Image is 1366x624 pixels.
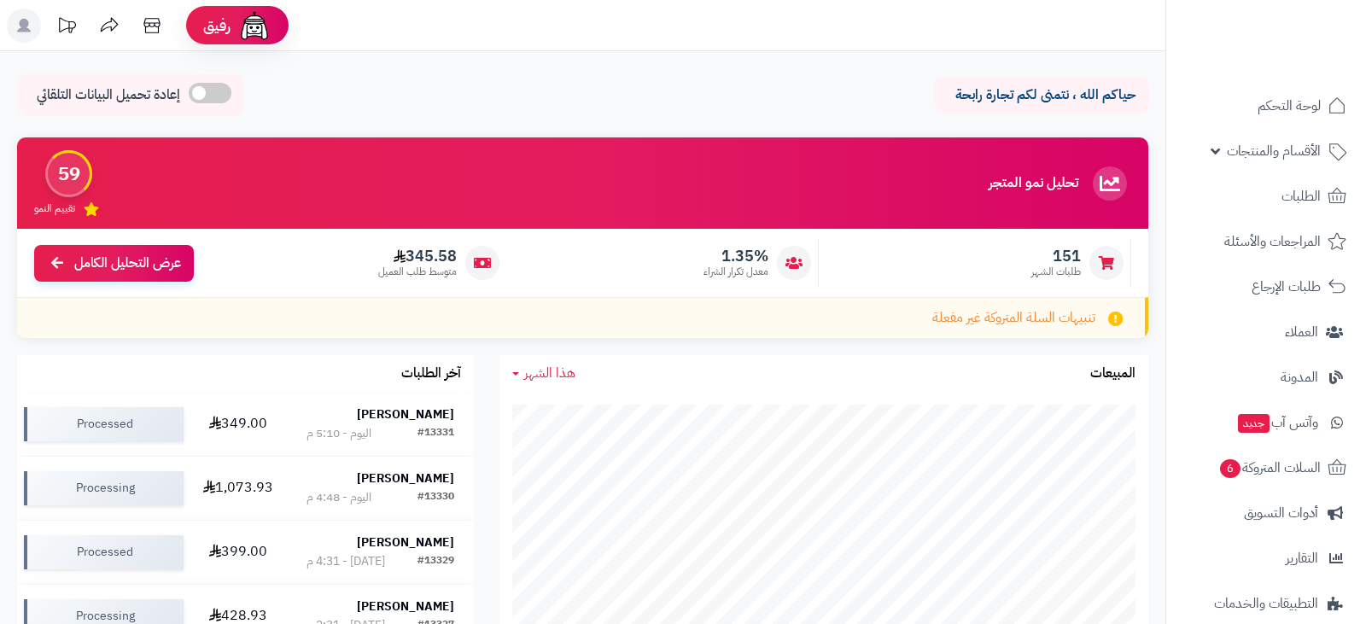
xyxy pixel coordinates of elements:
[1281,365,1318,389] span: المدونة
[1176,493,1356,534] a: أدوات التسويق
[357,534,454,551] strong: [PERSON_NAME]
[1176,221,1356,262] a: المراجعات والأسئلة
[417,489,454,506] div: #13330
[24,471,184,505] div: Processing
[1220,459,1240,478] span: 6
[1281,184,1321,208] span: الطلبات
[1286,546,1318,570] span: التقارير
[1176,538,1356,579] a: التقارير
[1258,94,1321,118] span: لوحة التحكم
[357,405,454,423] strong: [PERSON_NAME]
[237,9,271,43] img: ai-face.png
[1090,366,1135,382] h3: المبيعات
[190,521,287,584] td: 399.00
[357,598,454,615] strong: [PERSON_NAME]
[306,489,371,506] div: اليوم - 4:48 م
[306,553,385,570] div: [DATE] - 4:31 م
[1214,592,1318,615] span: التطبيقات والخدمات
[24,535,184,569] div: Processed
[524,363,575,383] span: هذا الشهر
[1218,456,1321,480] span: السلات المتروكة
[190,457,287,520] td: 1,073.93
[512,364,575,383] a: هذا الشهر
[306,425,371,442] div: اليوم - 5:10 م
[190,393,287,456] td: 349.00
[37,85,180,105] span: إعادة تحميل البيانات التلقائي
[1176,583,1356,624] a: التطبيقات والخدمات
[1176,85,1356,126] a: لوحة التحكم
[74,254,181,273] span: عرض التحليل الكامل
[45,9,88,47] a: تحديثات المنصة
[703,265,768,279] span: معدل تكرار الشراء
[34,245,194,282] a: عرض التحليل الكامل
[34,201,75,216] span: تقييم النمو
[1176,447,1356,488] a: السلات المتروكة6
[1227,139,1321,163] span: الأقسام والمنتجات
[357,469,454,487] strong: [PERSON_NAME]
[1031,265,1081,279] span: طلبات الشهر
[1252,275,1321,299] span: طلبات الإرجاع
[989,176,1078,191] h3: تحليل نمو المتجر
[1285,320,1318,344] span: العملاء
[1236,411,1318,434] span: وآتس آب
[401,366,461,382] h3: آخر الطلبات
[378,265,457,279] span: متوسط طلب العميل
[378,247,457,265] span: 345.58
[1176,176,1356,217] a: الطلبات
[948,85,1135,105] p: حياكم الله ، نتمنى لكم تجارة رابحة
[1244,501,1318,525] span: أدوات التسويق
[1176,312,1356,353] a: العملاء
[1176,402,1356,443] a: وآتس آبجديد
[1031,247,1081,265] span: 151
[24,407,184,441] div: Processed
[932,308,1095,328] span: تنبيهات السلة المتروكة غير مفعلة
[1176,266,1356,307] a: طلبات الإرجاع
[417,553,454,570] div: #13329
[203,15,231,36] span: رفيق
[1238,414,1270,433] span: جديد
[1224,230,1321,254] span: المراجعات والأسئلة
[417,425,454,442] div: #13331
[703,247,768,265] span: 1.35%
[1176,357,1356,398] a: المدونة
